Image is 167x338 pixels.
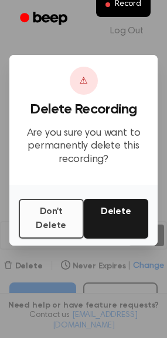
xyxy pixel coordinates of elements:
[84,199,149,239] button: Delete
[70,67,98,95] div: ⚠
[12,8,78,30] a: Beep
[19,127,148,167] p: Are you sure you want to permanently delete this recording?
[19,199,84,239] button: Don't Delete
[19,102,148,118] h3: Delete Recording
[98,17,155,45] a: Log Out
